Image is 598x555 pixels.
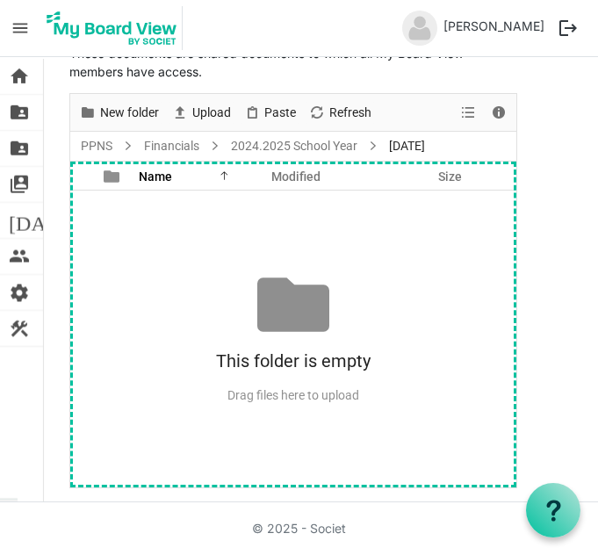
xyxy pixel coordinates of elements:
[4,11,37,45] span: menu
[165,94,237,131] div: Upload
[9,59,30,94] span: home
[191,102,233,124] span: Upload
[139,169,172,184] span: Name
[306,102,375,124] button: Refresh
[302,94,378,131] div: Refresh
[9,131,30,166] span: folder_shared
[438,169,462,184] span: Size
[41,6,189,50] a: My Board View Logo
[70,381,516,410] div: Drag files here to upload
[271,169,321,184] span: Modified
[9,203,76,238] span: [DATE]
[263,102,298,124] span: Paste
[140,135,203,157] a: Financials
[73,94,165,131] div: New folder
[98,102,161,124] span: New folder
[484,94,514,131] div: Details
[252,521,346,536] a: © 2025 - Societ
[551,11,586,46] button: logout
[77,135,116,157] a: PPNS
[9,95,30,130] span: folder_shared
[237,94,302,131] div: Paste
[70,341,516,381] div: This folder is empty
[76,102,162,124] button: New folder
[9,311,30,346] span: construction
[487,102,511,124] button: Details
[437,11,551,41] a: [PERSON_NAME]
[328,102,373,124] span: Refresh
[385,135,429,157] span: [DATE]
[227,135,361,157] a: 2024.2025 School Year
[9,167,30,202] span: switch_account
[9,275,30,310] span: settings
[402,11,437,46] img: no-profile-picture.svg
[241,102,299,124] button: Paste
[454,94,484,131] div: View
[169,102,234,124] button: Upload
[41,6,183,50] img: My Board View Logo
[69,44,517,81] p: These documents are shared documents to which all My Board View members have access.
[458,102,479,124] button: View dropdownbutton
[9,239,30,274] span: people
